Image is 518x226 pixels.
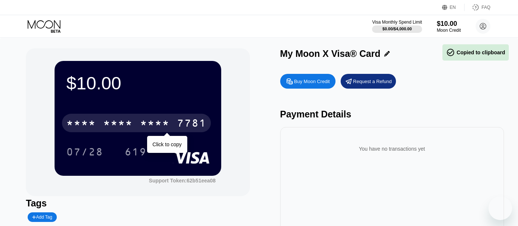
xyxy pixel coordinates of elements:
div: 07/28 [61,143,109,161]
div: Support Token: 62b51eea08 [149,178,216,184]
div: $0.00 / $4,000.00 [382,27,412,31]
div: Add Tag [32,215,52,220]
div: Tags [26,198,250,209]
div: 619 [119,143,152,161]
div: 07/28 [66,147,103,159]
div: $10.00Moon Credit [437,20,461,33]
div: FAQ [482,5,490,10]
div: EN [450,5,456,10]
div: 619 [125,147,147,159]
div: Buy Moon Credit [294,78,330,85]
div: $10.00 [66,73,209,93]
div: EN [442,4,465,11]
iframe: Button to launch messaging window [489,196,512,220]
div: You have no transactions yet [286,138,498,159]
div: Moon Credit [437,28,461,33]
div: Payment Details [280,109,504,120]
div: My Moon X Visa® Card [280,48,380,59]
span:  [446,48,455,57]
div: Buy Moon Credit [280,74,336,89]
div: Request a Refund [353,78,392,85]
div: Add Tag [28,212,56,222]
div: Support Token:62b51eea08 [149,178,216,184]
div: Visa Monthly Spend Limit$0.00/$4,000.00 [372,20,422,33]
div: Visa Monthly Spend Limit [372,20,422,25]
div: $10.00 [437,20,461,28]
div: Copied to clipboard [446,48,505,57]
div: FAQ [465,4,490,11]
div: Request a Refund [341,74,396,89]
div: 7781 [177,118,206,130]
div: Click to copy [153,141,182,147]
